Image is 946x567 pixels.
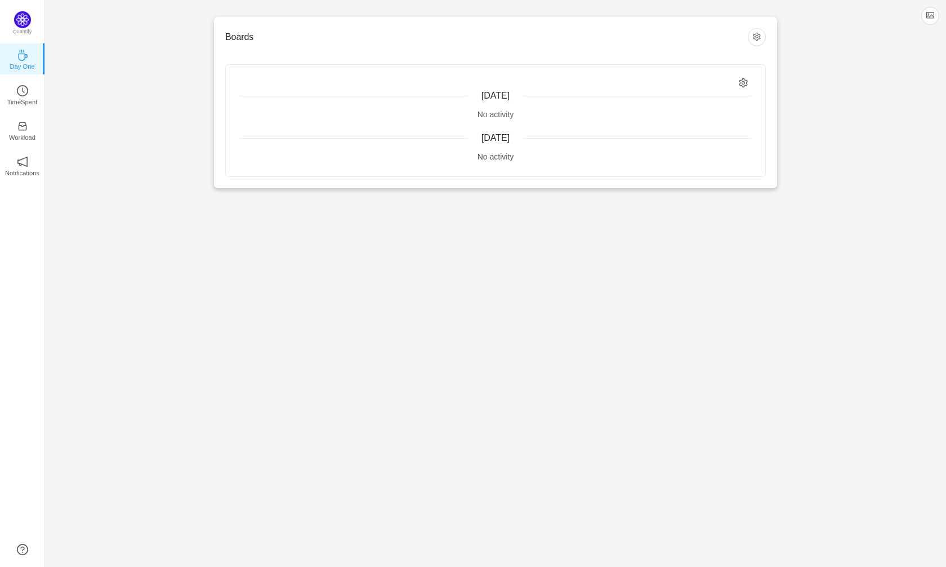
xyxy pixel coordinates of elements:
[10,61,34,72] p: Day One
[17,121,28,132] i: icon: inbox
[5,168,39,178] p: Notifications
[7,97,38,107] p: TimeSpent
[17,85,28,96] i: icon: clock-circle
[17,156,28,167] i: icon: notification
[225,32,748,43] h3: Boards
[17,88,28,100] a: icon: clock-circleTimeSpent
[14,11,31,28] img: Quantify
[748,28,766,46] button: icon: setting
[481,133,510,143] span: [DATE]
[921,7,939,25] button: icon: picture
[481,91,510,100] span: [DATE]
[17,160,28,171] a: icon: notificationNotifications
[239,109,752,121] div: No activity
[17,124,28,135] a: icon: inboxWorkload
[9,132,35,143] p: Workload
[239,151,752,163] div: No activity
[739,78,748,88] i: icon: setting
[17,544,28,555] a: icon: question-circle
[17,53,28,64] a: icon: coffeeDay One
[17,50,28,61] i: icon: coffee
[13,28,32,36] p: Quantify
